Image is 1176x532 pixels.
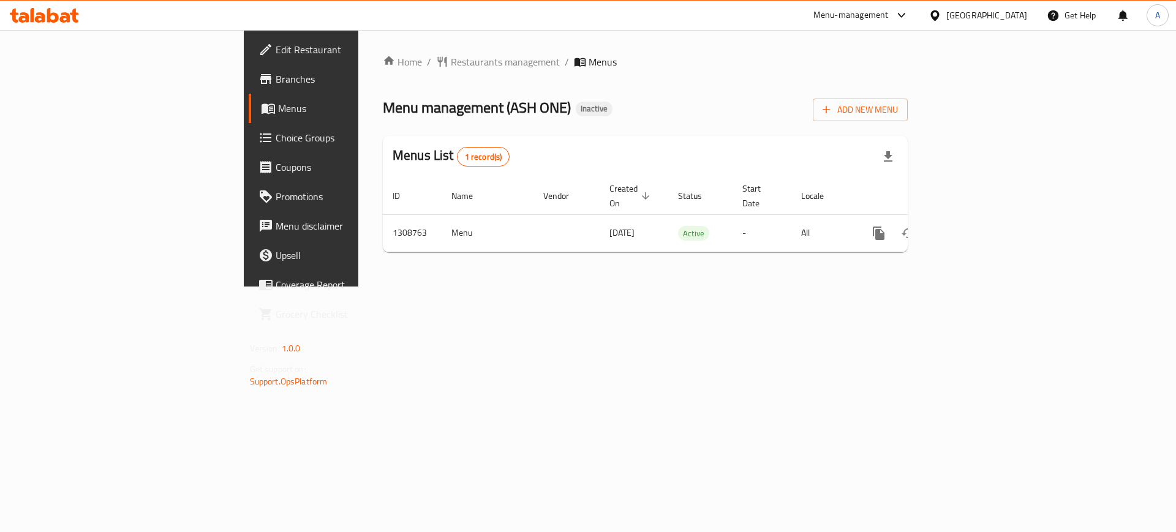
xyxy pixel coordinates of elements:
[678,227,709,241] span: Active
[576,103,612,114] span: Inactive
[742,181,777,211] span: Start Date
[249,64,440,94] a: Branches
[565,54,569,69] li: /
[457,147,510,167] div: Total records count
[383,54,908,69] nav: breadcrumb
[543,189,585,203] span: Vendor
[1155,9,1160,22] span: A
[458,151,510,163] span: 1 record(s)
[823,102,898,118] span: Add New Menu
[946,9,1027,22] div: [GEOGRAPHIC_DATA]
[250,361,306,377] span: Get support on:
[393,189,416,203] span: ID
[393,146,510,167] h2: Menus List
[733,214,791,252] td: -
[576,102,612,116] div: Inactive
[250,340,280,356] span: Version:
[801,189,840,203] span: Locale
[276,130,431,145] span: Choice Groups
[249,270,440,299] a: Coverage Report
[864,219,894,248] button: more
[854,178,992,215] th: Actions
[249,182,440,211] a: Promotions
[873,142,903,171] div: Export file
[249,211,440,241] a: Menu disclaimer
[678,226,709,241] div: Active
[383,178,992,252] table: enhanced table
[383,94,571,121] span: Menu management ( ASH ONE )
[589,54,617,69] span: Menus
[451,189,489,203] span: Name
[678,189,718,203] span: Status
[276,189,431,204] span: Promotions
[813,8,889,23] div: Menu-management
[276,160,431,174] span: Coupons
[249,241,440,270] a: Upsell
[609,181,654,211] span: Created On
[276,42,431,57] span: Edit Restaurant
[791,214,854,252] td: All
[442,214,533,252] td: Menu
[813,99,908,121] button: Add New Menu
[276,277,431,292] span: Coverage Report
[451,54,560,69] span: Restaurants management
[249,35,440,64] a: Edit Restaurant
[276,307,431,321] span: Grocery Checklist
[436,54,560,69] a: Restaurants management
[282,340,301,356] span: 1.0.0
[278,101,431,116] span: Menus
[249,299,440,329] a: Grocery Checklist
[894,219,923,248] button: Change Status
[609,225,635,241] span: [DATE]
[276,72,431,86] span: Branches
[249,152,440,182] a: Coupons
[276,248,431,263] span: Upsell
[249,123,440,152] a: Choice Groups
[250,373,328,389] a: Support.OpsPlatform
[249,94,440,123] a: Menus
[276,219,431,233] span: Menu disclaimer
